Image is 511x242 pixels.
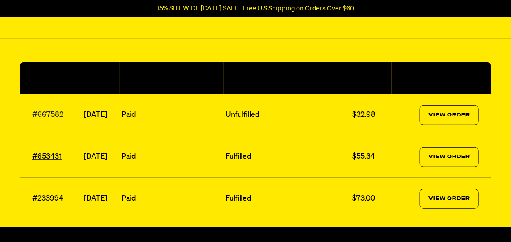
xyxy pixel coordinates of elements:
[120,94,224,136] td: Paid
[224,136,350,178] td: Fulfilled
[32,195,63,202] a: #233994
[350,62,392,94] th: Total
[420,189,479,209] a: View Order
[120,136,224,178] td: Paid
[224,178,350,220] td: Fulfilled
[350,178,392,220] td: $73.00
[157,5,354,12] p: 15% SITEWIDE [DATE] SALE | Free U.S Shipping on Orders Over $60
[350,94,392,136] td: $32.98
[82,178,120,220] td: [DATE]
[82,136,120,178] td: [DATE]
[420,105,479,125] a: View Order
[224,62,350,94] th: Fulfillment Status
[120,62,224,94] th: Payment Status
[32,153,62,160] a: #653431
[120,178,224,220] td: Paid
[20,62,82,94] th: Order
[82,94,120,136] td: [DATE]
[224,94,350,136] td: Unfulfilled
[350,136,392,178] td: $55.34
[420,147,479,167] a: View Order
[32,111,63,119] a: #667582
[82,62,120,94] th: Date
